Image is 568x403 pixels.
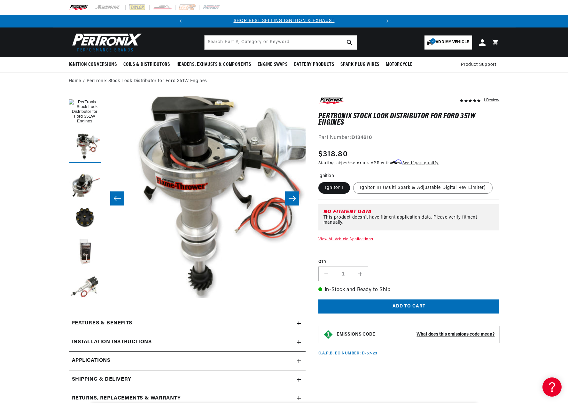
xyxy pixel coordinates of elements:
label: Ignitor I [318,182,350,194]
h2: Shipping & Delivery [72,376,131,384]
a: 3Add my vehicle [424,35,472,50]
strong: EMISSIONS CODE [337,332,375,337]
button: Add to cart [318,299,500,314]
a: SHOP BEST SELLING IGNITION & EXHAUST [234,19,335,23]
button: Load image 3 in gallery view [69,167,101,198]
nav: breadcrumbs [69,78,500,85]
span: Add my vehicle [436,39,469,45]
span: Spark Plug Wires [340,61,379,68]
span: Battery Products [294,61,334,68]
a: See if you qualify - Learn more about Affirm Financing (opens in modal) [402,161,439,165]
span: Affirm [390,160,401,165]
span: Headers, Exhausts & Components [176,61,251,68]
p: In-Stock and Ready to Ship [318,286,500,294]
strong: What does this emissions code mean? [416,332,494,337]
p: C.A.R.B. EO Number: D-57-23 [318,351,377,356]
button: Translation missing: en.sections.announcements.next_announcement [381,15,394,27]
span: Engine Swaps [258,61,288,68]
p: Starting at /mo or 0% APR with . [318,160,439,166]
summary: Spark Plug Wires [337,57,383,72]
summary: Installation instructions [69,333,306,352]
a: View All Vehicle Applications [318,237,373,241]
span: Motorcycle [386,61,413,68]
button: Load image 6 in gallery view [69,272,101,304]
span: $29 [340,161,347,165]
h2: Returns, Replacements & Warranty [72,394,181,403]
button: Load image 1 in gallery view [69,96,101,128]
summary: Ignition Conversions [69,57,120,72]
h1: PerTronix Stock Look Distributor for Ford 351W Engines [318,113,500,126]
span: Product Support [461,61,496,68]
input: Search Part #, Category or Keyword [205,35,357,50]
button: Load image 2 in gallery view [69,131,101,163]
summary: Coils & Distributors [120,57,173,72]
div: 1 Review [484,96,499,104]
span: 3 [430,38,436,44]
summary: Features & Benefits [69,314,306,333]
div: Announcement [187,18,381,25]
button: Load image 5 in gallery view [69,237,101,269]
h2: Features & Benefits [72,319,132,328]
button: Slide left [110,191,124,205]
h2: Installation instructions [72,338,152,346]
div: 1 of 2 [187,18,381,25]
summary: Headers, Exhausts & Components [173,57,254,72]
summary: Engine Swaps [254,57,291,72]
span: Applications [72,357,111,365]
span: $318.80 [318,149,348,160]
img: Emissions code [323,329,333,340]
summary: Shipping & Delivery [69,370,306,389]
button: Load image 4 in gallery view [69,202,101,234]
label: Ignitor III (Multi Spark & Adjustable Digital Rev Limiter) [353,182,493,194]
media-gallery: Gallery Viewer [69,96,306,301]
div: This product doesn't have fitment application data. Please verify fitment manually. [323,215,497,225]
slideshow-component: Translation missing: en.sections.announcements.announcement_bar [53,15,516,27]
button: Translation missing: en.sections.announcements.previous_announcement [174,15,187,27]
div: Part Number: [318,134,500,142]
summary: Battery Products [291,57,338,72]
img: Pertronix [69,31,142,53]
span: Coils & Distributors [123,61,170,68]
label: QTY [318,259,500,265]
button: Slide right [285,191,299,205]
summary: Motorcycle [383,57,416,72]
div: No Fitment Data [323,209,497,214]
span: Ignition Conversions [69,61,117,68]
summary: Product Support [461,57,500,73]
button: EMISSIONS CODEWhat does this emissions code mean? [337,332,495,337]
a: Home [69,78,81,85]
legend: Ignition [318,173,335,179]
a: Applications [69,352,306,370]
strong: D134610 [351,135,372,140]
button: search button [343,35,357,50]
a: PerTronix Stock Look Distributor for Ford 351W Engines [87,78,207,85]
